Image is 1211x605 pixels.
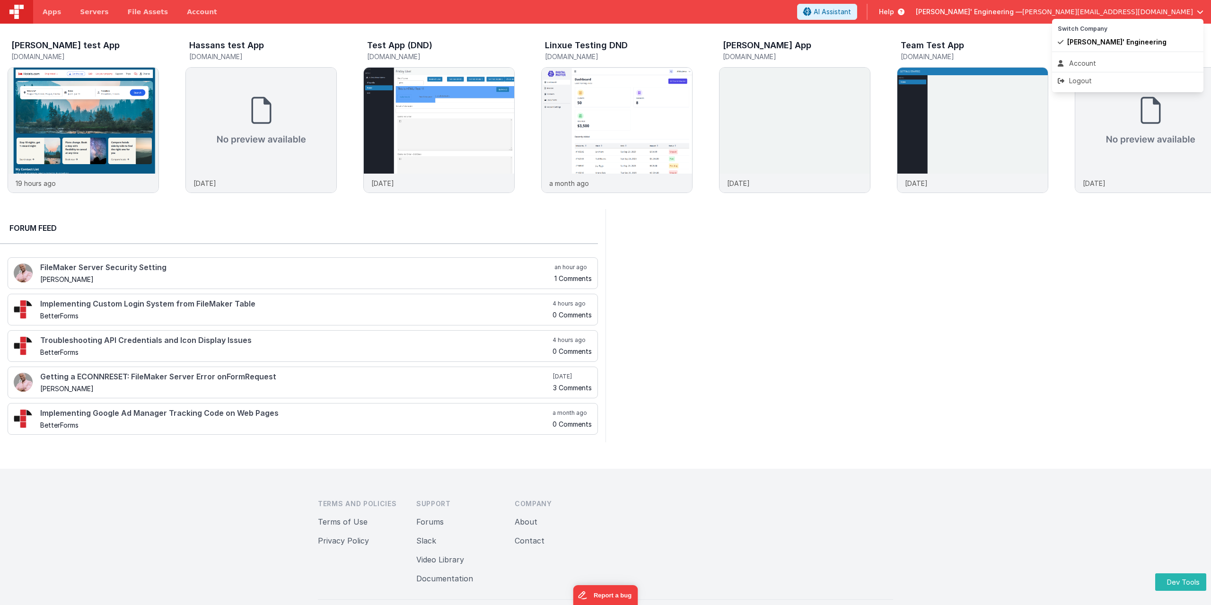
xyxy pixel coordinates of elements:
[573,585,638,605] iframe: Marker.io feedback button
[1067,37,1167,47] span: [PERSON_NAME]' Engineering
[1058,59,1198,68] div: Account
[1058,26,1198,32] h5: Switch Company
[1155,573,1206,591] button: Dev Tools
[1058,76,1198,86] div: Logout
